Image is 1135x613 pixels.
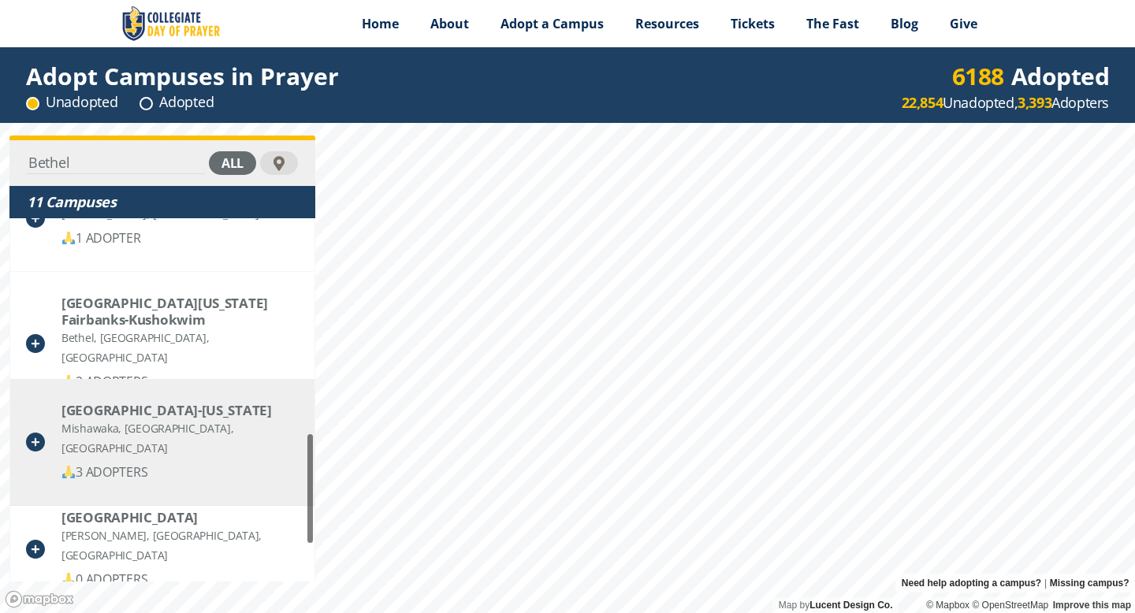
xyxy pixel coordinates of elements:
[61,372,299,392] div: 2 ADOPTERS
[731,15,775,32] span: Tickets
[772,597,899,613] div: Map by
[620,4,715,43] a: Resources
[1053,600,1131,611] a: Improve this map
[209,151,256,175] div: all
[952,66,1004,86] div: 6188
[1050,574,1129,593] a: Missing campus?
[62,232,75,244] img: 🙏
[5,590,74,608] a: Mapbox logo
[926,600,969,611] a: Mapbox
[61,295,298,328] div: University of Alaska Fairbanks-Kushokwim
[1018,93,1051,112] strong: 3,393
[791,4,875,43] a: The Fast
[61,228,259,248] div: 1 ADOPTER
[485,4,620,43] a: Adopt a Campus
[635,15,699,32] span: Resources
[62,466,75,478] img: 🙏
[895,574,1135,593] div: |
[62,573,75,585] img: 🙏
[809,600,892,611] a: Lucent Design Co.
[875,4,934,43] a: Blog
[61,509,298,526] div: Bethel University
[952,66,1110,86] div: Adopted
[140,92,214,112] div: Adopted
[362,15,399,32] span: Home
[61,402,298,418] div: Bethel College-Indiana
[61,570,299,589] div: 0 ADOPTERS
[430,15,469,32] span: About
[61,328,299,367] div: Bethel, [GEOGRAPHIC_DATA], [GEOGRAPHIC_DATA]
[934,4,993,43] a: Give
[61,463,299,482] div: 3 ADOPTERS
[61,526,299,565] div: [PERSON_NAME], [GEOGRAPHIC_DATA], [GEOGRAPHIC_DATA]
[62,375,75,388] img: 🙏
[26,66,339,86] div: Adopt Campuses in Prayer
[415,4,485,43] a: About
[346,4,415,43] a: Home
[27,192,298,212] div: 11 Campuses
[501,15,604,32] span: Adopt a Campus
[972,600,1048,611] a: OpenStreetMap
[27,152,205,174] input: Find Your Campus
[902,93,943,112] strong: 22,854
[806,15,859,32] span: The Fast
[950,15,977,32] span: Give
[715,4,791,43] a: Tickets
[902,574,1041,593] a: Need help adopting a campus?
[902,93,1109,113] div: Unadopted, Adopters
[26,92,117,112] div: Unadopted
[61,418,299,458] div: Mishawaka, [GEOGRAPHIC_DATA], [GEOGRAPHIC_DATA]
[891,15,918,32] span: Blog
